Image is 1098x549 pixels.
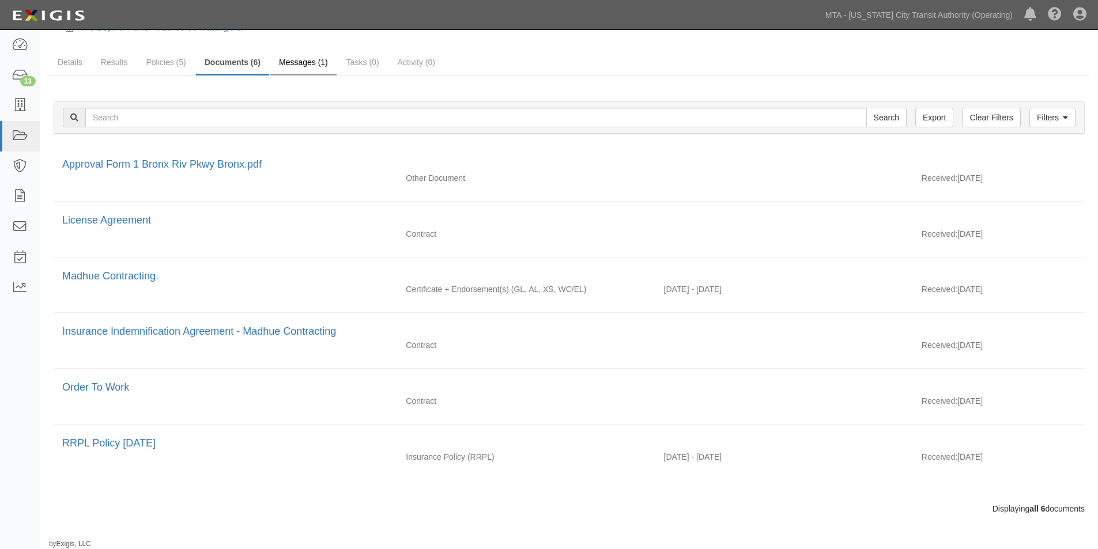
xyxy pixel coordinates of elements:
p: Received: [922,339,957,351]
a: Exigis, LLC [56,540,91,548]
div: General Liability Auto Liability Excess/Umbrella Liability Workers Compensation/Employers Liability [397,283,655,295]
a: Results [92,51,137,74]
div: License Agreement [62,213,1076,228]
div: Approval Form 1 Bronx Riv Pkwy Bronx.pdf [62,157,1076,172]
div: Contract [397,395,655,407]
a: Policies (5) [137,51,194,74]
div: Madhue Contracting. [62,269,1076,284]
a: License Agreement [62,214,151,226]
div: [DATE] [913,339,1085,357]
a: Tasks (0) [338,51,388,74]
a: Clear Filters [962,108,1020,127]
div: Effective 09/15/2025 - Expiration 09/15/2026 [655,283,913,295]
input: Search [866,108,907,127]
div: Displaying documents [45,503,1093,514]
div: Effective - Expiration [655,172,913,173]
div: Contract [397,339,655,351]
p: Received: [922,451,957,463]
a: MTA - [US_STATE] City Transit Authority (Operating) [820,3,1018,26]
p: Received: [922,228,957,240]
div: Railroad Protective Liability [397,451,655,463]
div: RRPL Policy 12/04/2025 [62,436,1076,451]
div: [DATE] [913,451,1085,468]
div: 13 [20,76,36,86]
i: Help Center - Complianz [1048,8,1062,22]
a: Filters [1029,108,1076,127]
p: Received: [922,283,957,295]
a: Details [49,51,91,74]
div: Contract [397,228,655,240]
div: [DATE] [913,283,1085,301]
a: Madhue Contracting. [62,270,159,282]
a: Activity (0) [389,51,444,74]
a: Approval Form 1 Bronx Riv Pkwy Bronx.pdf [62,158,262,170]
div: Order To Work [62,380,1076,395]
a: Export [915,108,953,127]
div: [DATE] [913,172,1085,190]
b: all 6 [1029,504,1045,513]
a: RRPL Policy [DATE] [62,437,156,449]
div: Effective 09/25/2024 - Expiration 12/04/2025 [655,451,913,463]
img: logo-5460c22ac91f19d4615b14bd174203de0afe785f0fc80cf4dbbc73dc1793850b.png [9,5,88,26]
p: Received: [922,395,957,407]
div: [DATE] [913,228,1085,245]
div: Effective - Expiration [655,395,913,396]
a: Order To Work [62,381,129,393]
a: Documents (6) [196,51,269,75]
input: Search [85,108,867,127]
div: Effective - Expiration [655,228,913,229]
small: by [49,539,91,549]
div: [DATE] [913,395,1085,412]
div: Insurance Indemnification Agreement - Madhue Contracting [62,324,1076,339]
div: Other Document [397,172,655,184]
a: Insurance Indemnification Agreement - Madhue Contracting [62,325,336,337]
a: Messages (1) [270,51,337,75]
p: Received: [922,172,957,184]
